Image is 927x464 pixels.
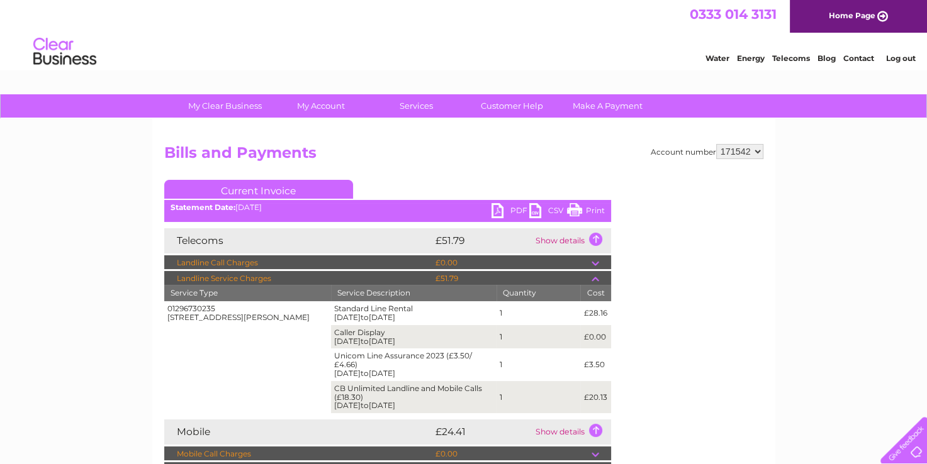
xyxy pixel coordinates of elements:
[580,325,610,349] td: £0.00
[580,381,610,413] td: £20.13
[432,255,592,270] td: £0.00
[532,228,611,253] td: Show details
[173,94,277,118] a: My Clear Business
[885,53,915,63] a: Log out
[432,446,592,461] td: £0.00
[843,53,874,63] a: Contact
[331,285,497,301] th: Service Description
[817,53,836,63] a: Blog
[580,301,610,325] td: £28.16
[580,348,610,380] td: £3.50
[737,53,765,63] a: Energy
[556,94,660,118] a: Make A Payment
[705,53,729,63] a: Water
[532,419,611,445] td: Show details
[651,144,763,159] div: Account number
[164,144,763,168] h2: Bills and Payments
[164,255,432,270] td: Landline Call Charges
[772,53,810,63] a: Telecoms
[164,180,353,199] a: Current Invoice
[164,203,611,212] div: [DATE]
[269,94,373,118] a: My Account
[164,446,432,461] td: Mobile Call Charges
[432,271,592,286] td: £51.79
[164,228,432,253] td: Telecoms
[331,301,497,325] td: Standard Line Rental [DATE] [DATE]
[164,285,332,301] th: Service Type
[33,33,97,71] img: logo.png
[164,419,432,445] td: Mobile
[364,94,468,118] a: Services
[497,325,581,349] td: 1
[167,7,761,61] div: Clear Business is a trading name of Verastar Limited (registered in [GEOGRAPHIC_DATA] No. 3667643...
[497,285,581,301] th: Quantity
[331,348,497,380] td: Unicom Line Assurance 2023 (£3.50/£4.66) [DATE] [DATE]
[432,228,532,253] td: £51.79
[331,325,497,349] td: Caller Display [DATE] [DATE]
[361,400,369,410] span: to
[331,381,497,413] td: CB Unlimited Landline and Mobile Calls (£18.30) [DATE] [DATE]
[529,203,567,221] a: CSV
[497,348,581,380] td: 1
[497,381,581,413] td: 1
[690,6,777,22] a: 0333 014 3131
[361,368,369,378] span: to
[432,419,532,445] td: £24.41
[492,203,529,221] a: PDF
[167,304,329,322] div: 01296730235 [STREET_ADDRESS][PERSON_NAME]
[497,301,581,325] td: 1
[361,336,369,346] span: to
[580,285,610,301] th: Cost
[567,203,605,221] a: Print
[361,312,369,322] span: to
[460,94,564,118] a: Customer Help
[171,202,235,212] b: Statement Date:
[164,271,432,286] td: Landline Service Charges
